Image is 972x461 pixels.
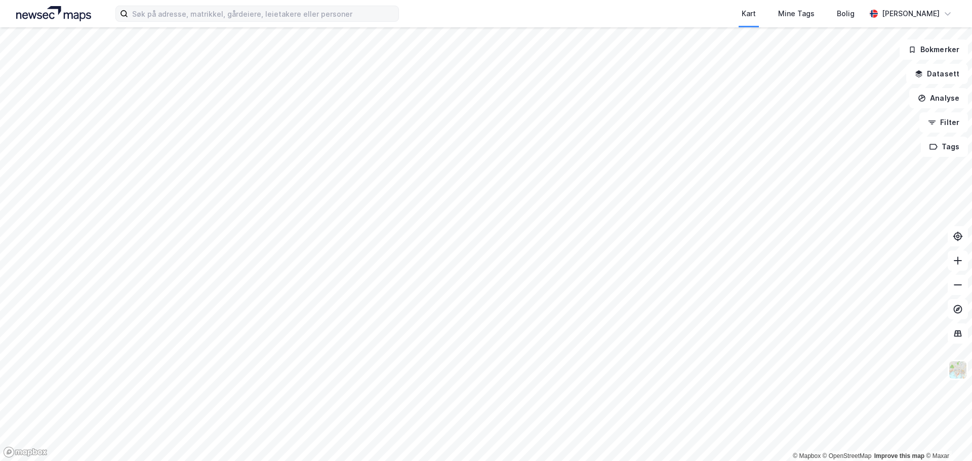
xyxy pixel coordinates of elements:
div: Mine Tags [778,8,815,20]
div: [PERSON_NAME] [882,8,940,20]
div: Kontrollprogram for chat [921,412,972,461]
div: Kart [742,8,756,20]
div: Bolig [837,8,855,20]
img: logo.a4113a55bc3d86da70a041830d287a7e.svg [16,6,91,21]
iframe: Chat Widget [921,412,972,461]
input: Søk på adresse, matrikkel, gårdeiere, leietakere eller personer [128,6,398,21]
